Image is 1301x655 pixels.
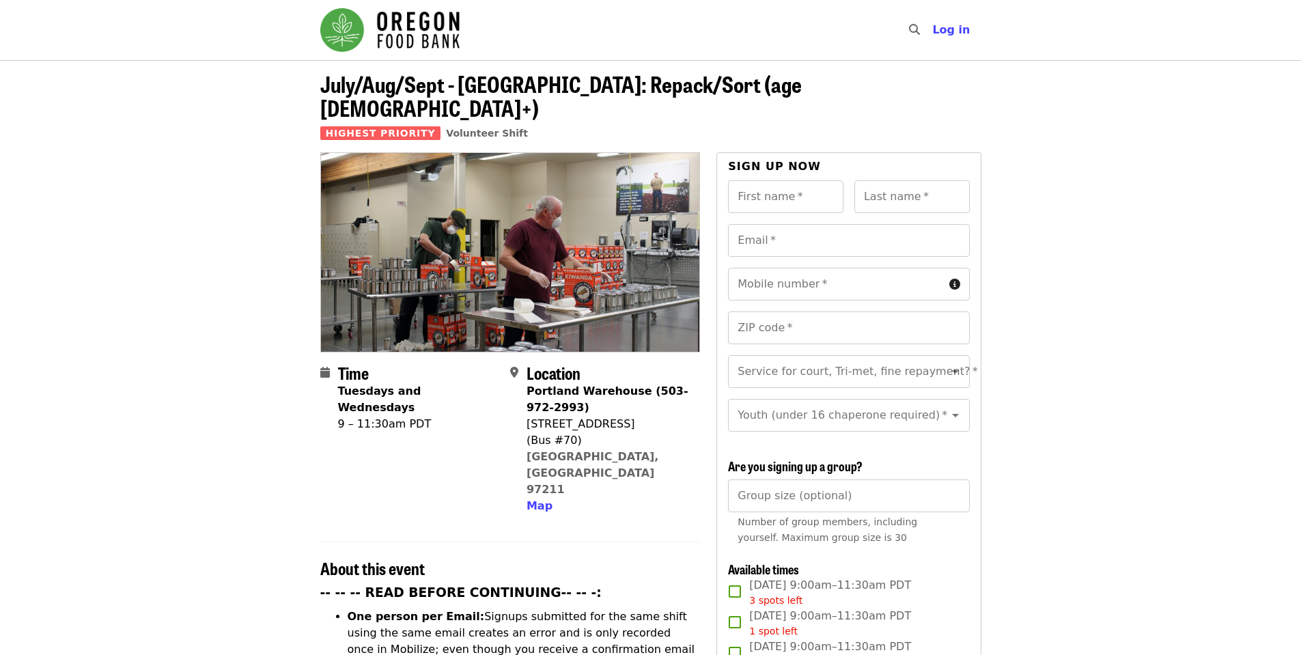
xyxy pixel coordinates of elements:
[928,14,939,46] input: Search
[320,585,602,600] strong: -- -- -- READ BEFORE CONTINUING-- -- -:
[728,180,843,213] input: First name
[320,556,425,580] span: About this event
[348,610,485,623] strong: One person per Email:
[921,16,981,44] button: Log in
[338,361,369,385] span: Time
[338,385,421,414] strong: Tuesdays and Wednesdays
[728,268,943,301] input: Mobile number
[728,311,969,344] input: ZIP code
[909,23,920,36] i: search icon
[446,128,528,139] a: Volunteer Shift
[527,385,688,414] strong: Portland Warehouse (503-972-2993)
[728,560,799,578] span: Available times
[932,23,970,36] span: Log in
[320,366,330,379] i: calendar icon
[527,416,689,432] div: [STREET_ADDRESS]
[946,362,965,381] button: Open
[749,577,911,608] span: [DATE] 9:00am–11:30am PDT
[749,626,798,637] span: 1 spot left
[320,126,441,140] span: Highest Priority
[527,361,580,385] span: Location
[728,457,863,475] span: Are you signing up a group?
[749,595,802,606] span: 3 spots left
[946,406,965,425] button: Open
[749,608,911,639] span: [DATE] 9:00am–11:30am PDT
[728,479,969,512] input: [object Object]
[527,499,552,512] span: Map
[320,8,460,52] img: Oregon Food Bank - Home
[320,68,802,124] span: July/Aug/Sept - [GEOGRAPHIC_DATA]: Repack/Sort (age [DEMOGRAPHIC_DATA]+)
[527,432,689,449] div: (Bus #70)
[728,224,969,257] input: Email
[321,153,700,351] img: July/Aug/Sept - Portland: Repack/Sort (age 16+) organized by Oregon Food Bank
[738,516,917,543] span: Number of group members, including yourself. Maximum group size is 30
[510,366,518,379] i: map-marker-alt icon
[854,180,970,213] input: Last name
[527,498,552,514] button: Map
[949,278,960,291] i: circle-info icon
[338,416,499,432] div: 9 – 11:30am PDT
[728,160,821,173] span: Sign up now
[527,450,659,496] a: [GEOGRAPHIC_DATA], [GEOGRAPHIC_DATA] 97211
